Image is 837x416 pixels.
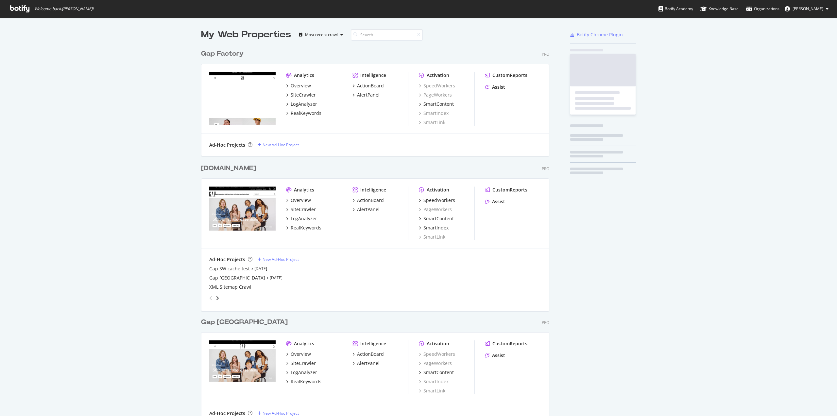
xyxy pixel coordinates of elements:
a: Assist [485,198,505,205]
a: Assist [485,352,505,359]
div: Ad-Hoc Projects [209,142,245,148]
div: angle-left [207,293,215,303]
div: Intelligence [360,340,386,347]
a: LogAnalyzer [286,101,317,107]
a: XML Sitemap Crawl [209,284,251,290]
div: Activation [427,187,449,193]
button: [PERSON_NAME] [779,4,834,14]
div: Assist [492,84,505,90]
a: SmartContent [419,101,454,107]
div: CustomReports [492,340,527,347]
a: [DATE] [270,275,282,280]
div: SiteCrawler [291,92,316,98]
div: Activation [427,340,449,347]
a: PageWorkers [419,92,452,98]
div: ActionBoard [357,351,384,357]
a: SmartIndex [419,225,449,231]
div: Analytics [294,340,314,347]
div: LogAnalyzer [291,369,317,376]
div: Botify Academy [658,6,693,12]
div: LogAnalyzer [291,101,317,107]
a: AlertPanel [352,92,380,98]
a: [DATE] [254,266,267,271]
a: SmartLink [419,388,445,394]
div: [DOMAIN_NAME] [201,164,256,173]
div: Activation [427,72,449,79]
img: Gapfactory.com [209,72,276,125]
a: SpeedWorkers [419,82,455,89]
div: SmartContent [423,215,454,222]
div: LogAnalyzer [291,215,317,222]
a: Overview [286,82,311,89]
a: Gap Factory [201,49,246,59]
a: RealKeywords [286,225,321,231]
div: Gap Factory [201,49,244,59]
div: AlertPanel [357,360,380,367]
div: ActionBoard [357,82,384,89]
div: CustomReports [492,187,527,193]
a: New Ad-Hoc Project [258,410,299,416]
a: SmartContent [419,215,454,222]
a: SpeedWorkers [419,351,455,357]
div: Analytics [294,187,314,193]
a: PageWorkers [419,206,452,213]
div: Intelligence [360,72,386,79]
div: Overview [291,82,311,89]
div: Assist [492,198,505,205]
a: AlertPanel [352,206,380,213]
div: AlertPanel [357,206,380,213]
a: CustomReports [485,340,527,347]
a: ActionBoard [352,351,384,357]
img: Gap.com [209,187,276,240]
div: Overview [291,197,311,204]
div: RealKeywords [291,110,321,117]
a: Overview [286,351,311,357]
div: Pro [542,320,549,325]
button: Most recent crawl [296,29,346,40]
span: Greg M [793,6,823,11]
a: SmartIndex [419,378,449,385]
a: SiteCrawler [286,92,316,98]
div: Overview [291,351,311,357]
a: SpeedWorkers [419,197,455,204]
a: Gap [GEOGRAPHIC_DATA] [209,275,265,281]
div: New Ad-Hoc Project [263,257,299,262]
a: Gap SW cache test [209,265,250,272]
a: SiteCrawler [286,360,316,367]
a: ActionBoard [352,82,384,89]
a: RealKeywords [286,110,321,117]
a: RealKeywords [286,378,321,385]
div: New Ad-Hoc Project [263,410,299,416]
a: [DOMAIN_NAME] [201,164,259,173]
a: ActionBoard [352,197,384,204]
div: AlertPanel [357,92,380,98]
div: Most recent crawl [305,33,338,37]
a: SiteCrawler [286,206,316,213]
a: CustomReports [485,187,527,193]
a: SmartLink [419,119,445,126]
div: SmartIndex [423,225,449,231]
span: Welcome back, [PERSON_NAME] ! [34,6,94,11]
a: Gap [GEOGRAPHIC_DATA] [201,317,290,327]
div: SiteCrawler [291,206,316,213]
input: Search [351,29,423,41]
div: SpeedWorkers [423,197,455,204]
div: SmartLink [419,234,445,240]
div: SiteCrawler [291,360,316,367]
div: Pro [542,166,549,172]
div: Botify Chrome Plugin [577,31,623,38]
a: PageWorkers [419,360,452,367]
a: New Ad-Hoc Project [258,142,299,148]
a: SmartContent [419,369,454,376]
a: SmartIndex [419,110,449,117]
div: RealKeywords [291,378,321,385]
div: Assist [492,352,505,359]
